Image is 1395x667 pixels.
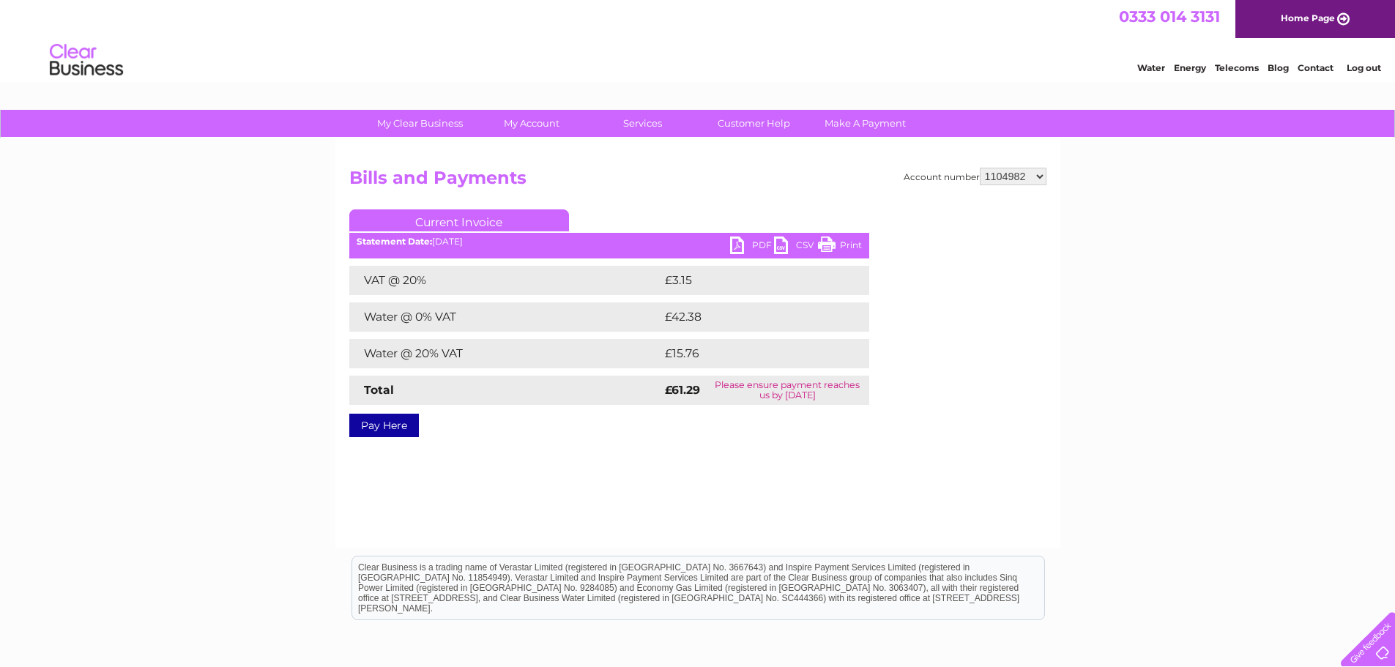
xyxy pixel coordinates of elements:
[349,339,661,368] td: Water @ 20% VAT
[661,302,839,332] td: £42.38
[805,110,926,137] a: Make A Payment
[349,266,661,295] td: VAT @ 20%
[774,236,818,258] a: CSV
[693,110,814,137] a: Customer Help
[1174,62,1206,73] a: Energy
[1215,62,1259,73] a: Telecoms
[349,414,419,437] a: Pay Here
[661,266,833,295] td: £3.15
[357,236,432,247] b: Statement Date:
[582,110,703,137] a: Services
[352,8,1044,71] div: Clear Business is a trading name of Verastar Limited (registered in [GEOGRAPHIC_DATA] No. 3667643...
[706,376,868,405] td: Please ensure payment reaches us by [DATE]
[1119,7,1220,26] a: 0333 014 3131
[364,383,394,397] strong: Total
[730,236,774,258] a: PDF
[1347,62,1381,73] a: Log out
[349,168,1046,195] h2: Bills and Payments
[49,38,124,83] img: logo.png
[661,339,838,368] td: £15.76
[1268,62,1289,73] a: Blog
[665,383,700,397] strong: £61.29
[360,110,480,137] a: My Clear Business
[471,110,592,137] a: My Account
[1137,62,1165,73] a: Water
[349,209,569,231] a: Current Invoice
[1298,62,1333,73] a: Contact
[349,236,869,247] div: [DATE]
[904,168,1046,185] div: Account number
[818,236,862,258] a: Print
[349,302,661,332] td: Water @ 0% VAT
